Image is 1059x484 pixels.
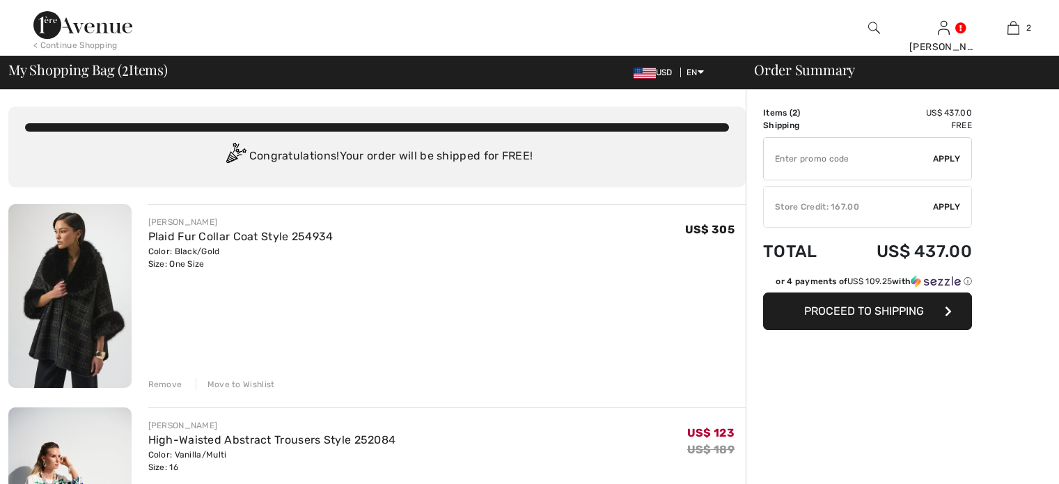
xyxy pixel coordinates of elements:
div: Store Credit: 167.00 [764,201,933,213]
span: EN [687,68,704,77]
div: Color: Vanilla/Multi Size: 16 [148,448,396,474]
img: Plaid Fur Collar Coat Style 254934 [8,204,132,388]
a: Plaid Fur Collar Coat Style 254934 [148,230,334,243]
a: Sign In [938,21,950,34]
img: Sezzle [911,275,961,288]
button: Proceed to Shipping [763,292,972,330]
s: US$ 189 [687,443,735,456]
span: My Shopping Bag ( Items) [8,63,168,77]
img: 1ère Avenue [33,11,132,39]
span: Proceed to Shipping [804,304,924,318]
img: search the website [868,19,880,36]
span: 2 [792,108,797,118]
div: Color: Black/Gold Size: One Size [148,245,334,270]
td: Total [763,228,838,275]
img: Congratulation2.svg [221,143,249,171]
a: 2 [979,19,1047,36]
span: 2 [1026,22,1031,34]
div: Order Summary [737,63,1051,77]
td: Free [838,119,972,132]
span: US$ 305 [685,223,735,236]
div: Remove [148,378,182,391]
span: US$ 109.25 [847,276,892,286]
img: US Dollar [634,68,656,79]
td: Shipping [763,119,838,132]
div: or 4 payments ofUS$ 109.25withSezzle Click to learn more about Sezzle [763,275,972,292]
span: Apply [933,153,961,165]
div: [PERSON_NAME] [909,40,978,54]
div: Congratulations! Your order will be shipped for FREE! [25,143,729,171]
div: [PERSON_NAME] [148,216,334,228]
img: My Info [938,19,950,36]
span: US$ 123 [687,426,735,439]
span: 2 [122,59,129,77]
div: [PERSON_NAME] [148,419,396,432]
span: Apply [933,201,961,213]
td: US$ 437.00 [838,228,972,275]
input: Promo code [764,138,933,180]
a: High-Waisted Abstract Trousers Style 252084 [148,433,396,446]
div: < Continue Shopping [33,39,118,52]
td: Items ( ) [763,107,838,119]
span: USD [634,68,678,77]
div: or 4 payments of with [776,275,972,288]
div: Move to Wishlist [196,378,275,391]
img: My Bag [1007,19,1019,36]
td: US$ 437.00 [838,107,972,119]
